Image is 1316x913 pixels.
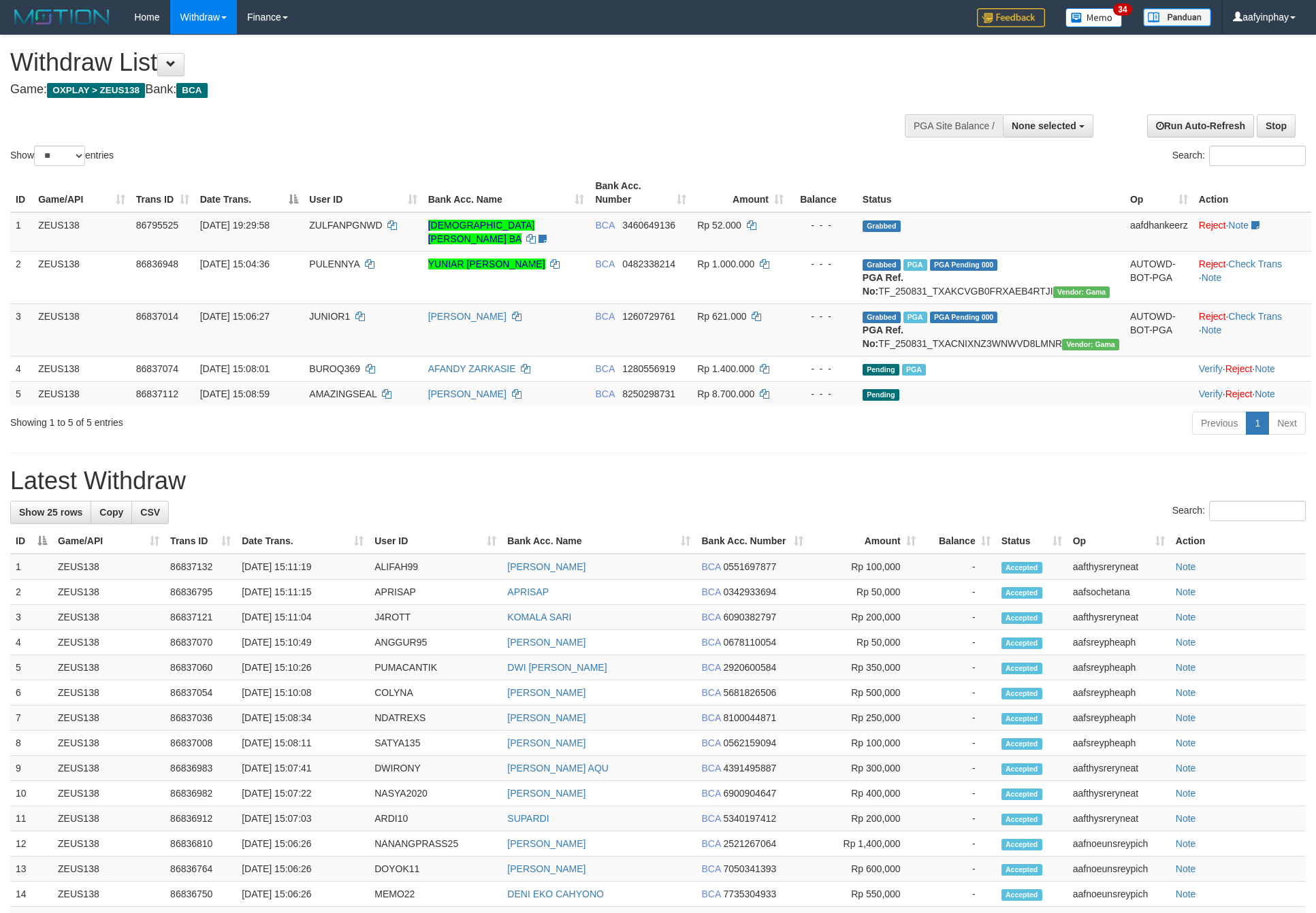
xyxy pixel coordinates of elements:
[595,388,614,399] span: BCA
[723,586,776,597] span: Copy 0342933694 to clipboard
[1202,272,1222,283] a: Note
[1068,529,1170,554] th: Op: activate to sort column ascending
[1172,501,1306,521] label: Search:
[1170,529,1306,554] th: Action
[165,630,236,655] td: 86837070
[1246,412,1269,435] a: 1
[595,363,614,374] span: BCA
[1001,763,1042,775] span: Accepted
[10,580,52,605] td: 2
[507,712,585,723] a: [PERSON_NAME]
[809,554,921,580] td: Rp 100,000
[507,788,585,799] a: [PERSON_NAME]
[165,680,236,705] td: 86837054
[236,756,369,781] td: [DATE] 15:07:41
[921,756,996,781] td: -
[1193,356,1311,381] td: · ·
[165,781,236,806] td: 86836982
[10,554,52,580] td: 1
[863,389,899,401] span: Pending
[10,381,33,406] td: 5
[10,605,52,630] td: 3
[1068,756,1170,781] td: aafthysreryneat
[921,731,996,756] td: -
[369,655,502,680] td: PUMACANTIK
[10,655,52,680] td: 5
[33,303,131,356] td: ZEUS138
[809,655,921,680] td: Rp 350,000
[1113,3,1132,16] span: 34
[507,612,571,622] a: KOMALA SARI
[10,705,52,731] td: 7
[809,705,921,731] td: Rp 250,000
[200,259,270,269] span: [DATE] 15:04:36
[723,737,776,748] span: Copy 0562159094 to clipboard
[10,467,1306,495] h1: Latest Withdraw
[165,605,236,630] td: 86837121
[1209,501,1306,521] input: Search:
[52,806,165,831] td: ZEUS138
[236,781,369,806] td: [DATE] 15:07:22
[1255,363,1275,374] a: Note
[19,507,82,518] span: Show 25 rows
[200,311,270,322] span: [DATE] 15:06:27
[507,838,585,849] a: [PERSON_NAME]
[795,362,852,376] div: - - -
[809,731,921,756] td: Rp 100,000
[52,605,165,630] td: ZEUS138
[136,259,178,269] span: 86836948
[1176,737,1196,748] a: Note
[921,781,996,806] td: -
[1176,561,1196,572] a: Note
[1001,562,1042,574] span: Accepted
[165,655,236,680] td: 86837060
[33,212,131,252] td: ZEUS138
[905,114,1003,137] div: PGA Site Balance /
[1176,863,1196,874] a: Note
[236,605,369,630] td: [DATE] 15:11:04
[1193,173,1311,212] th: Action
[507,687,585,698] a: [PERSON_NAME]
[10,781,52,806] td: 10
[1001,788,1042,800] span: Accepted
[309,220,382,231] span: ZULFANPGNWD
[921,655,996,680] td: -
[1202,325,1222,335] a: Note
[1193,381,1311,406] td: · ·
[423,173,590,212] th: Bank Acc. Name: activate to sort column ascending
[165,580,236,605] td: 86836795
[10,680,52,705] td: 6
[622,311,675,322] span: Copy 1260729761 to clipboard
[863,220,901,232] span: Grabbed
[996,529,1068,554] th: Status: activate to sort column ascending
[977,8,1045,27] img: Feedback.jpg
[1001,738,1042,750] span: Accepted
[809,781,921,806] td: Rp 400,000
[369,756,502,781] td: DWIRONY
[507,863,585,874] a: [PERSON_NAME]
[1176,813,1196,824] a: Note
[236,580,369,605] td: [DATE] 15:11:15
[795,310,852,323] div: - - -
[1068,580,1170,605] td: aafsochetana
[1193,251,1311,303] td: · ·
[1176,889,1196,899] a: Note
[930,312,998,323] span: PGA Pending
[921,529,996,554] th: Balance: activate to sort column ascending
[131,173,195,212] th: Trans ID: activate to sort column ascending
[507,813,549,824] a: SUPARDI
[309,259,359,269] span: PULENNYA
[1176,838,1196,849] a: Note
[809,756,921,781] td: Rp 300,000
[369,705,502,731] td: NDATREXS
[1176,612,1196,622] a: Note
[52,630,165,655] td: ZEUS138
[1053,286,1110,298] span: Vendor URL: https://trx31.1velocity.biz
[236,655,369,680] td: [DATE] 15:10:26
[236,806,369,831] td: [DATE] 15:07:03
[697,220,741,231] span: Rp 52.000
[369,630,502,655] td: ANGGUR95
[1176,662,1196,673] a: Note
[903,259,927,271] span: Marked by aafnoeunsreypich
[369,806,502,831] td: ARDI10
